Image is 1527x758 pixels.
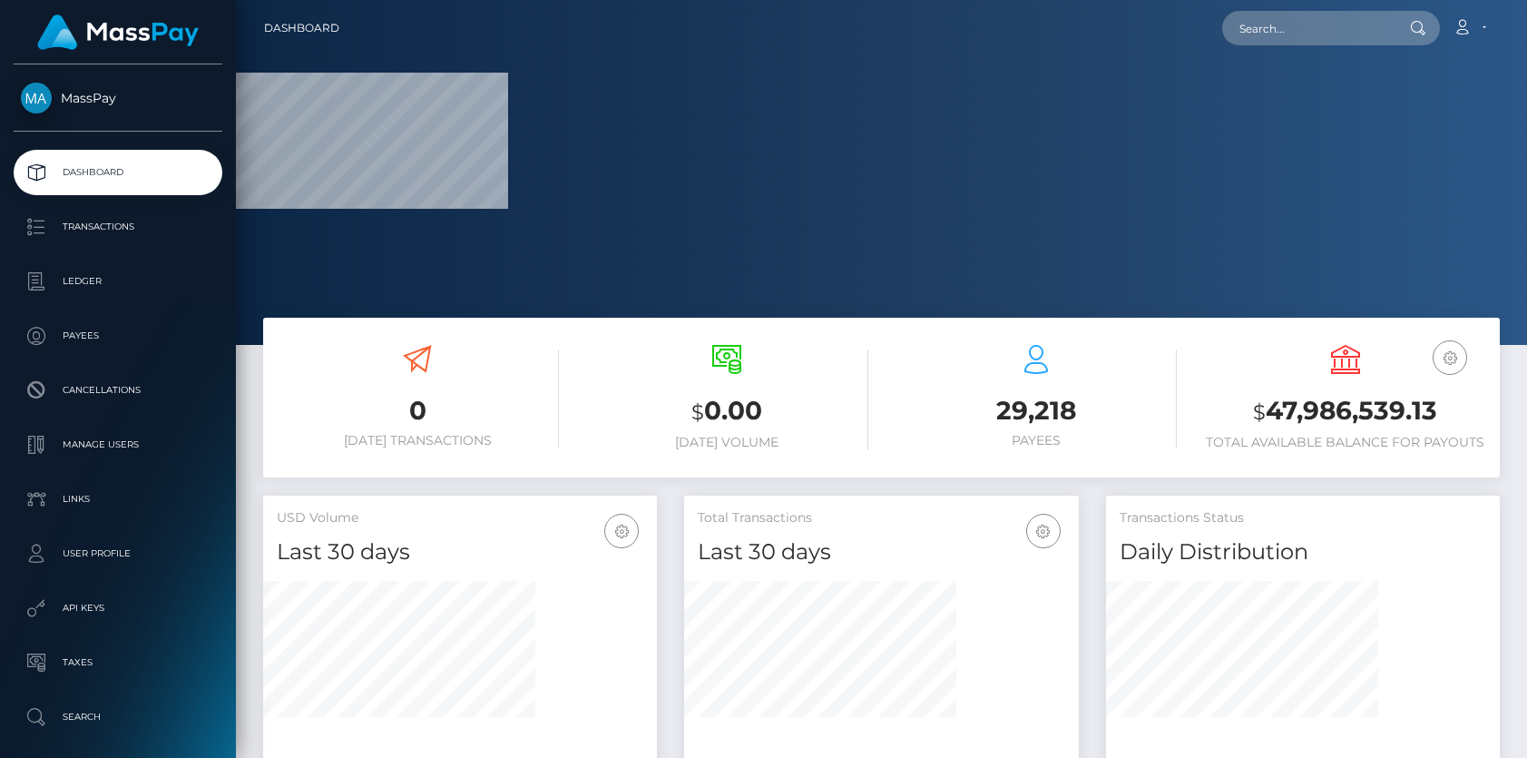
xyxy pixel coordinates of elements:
a: Search [14,694,222,740]
p: Cancellations [21,377,215,404]
p: Payees [21,322,215,349]
img: MassPay [21,83,52,113]
p: Manage Users [21,431,215,458]
a: Dashboard [264,9,339,47]
h4: Daily Distribution [1120,537,1486,568]
a: Ledger [14,259,222,304]
a: Transactions [14,204,222,250]
a: Manage Users [14,422,222,468]
h4: Last 30 days [698,537,1064,568]
p: Ledger [21,268,215,295]
h5: Transactions Status [1120,509,1486,527]
p: Taxes [21,649,215,676]
h4: Last 30 days [277,537,643,568]
h5: USD Volume [277,509,643,527]
h6: Total Available Balance for Payouts [1204,435,1486,450]
img: MassPay Logo [37,15,199,50]
a: Taxes [14,640,222,685]
a: Dashboard [14,150,222,195]
h6: Payees [896,433,1178,448]
small: $ [691,399,704,425]
small: $ [1253,399,1266,425]
a: API Keys [14,586,222,631]
span: MassPay [14,90,222,106]
h6: [DATE] Transactions [277,433,559,448]
h3: 47,986,539.13 [1204,393,1486,430]
p: Dashboard [21,159,215,186]
h3: 0 [277,393,559,428]
h6: [DATE] Volume [586,435,868,450]
p: Search [21,704,215,731]
a: User Profile [14,531,222,576]
a: Cancellations [14,368,222,413]
h3: 0.00 [586,393,868,430]
input: Search... [1222,11,1393,45]
p: Transactions [21,213,215,241]
h5: Total Transactions [698,509,1064,527]
a: Payees [14,313,222,359]
a: Links [14,477,222,522]
h3: 29,218 [896,393,1178,428]
p: API Keys [21,595,215,622]
p: User Profile [21,540,215,567]
p: Links [21,486,215,513]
